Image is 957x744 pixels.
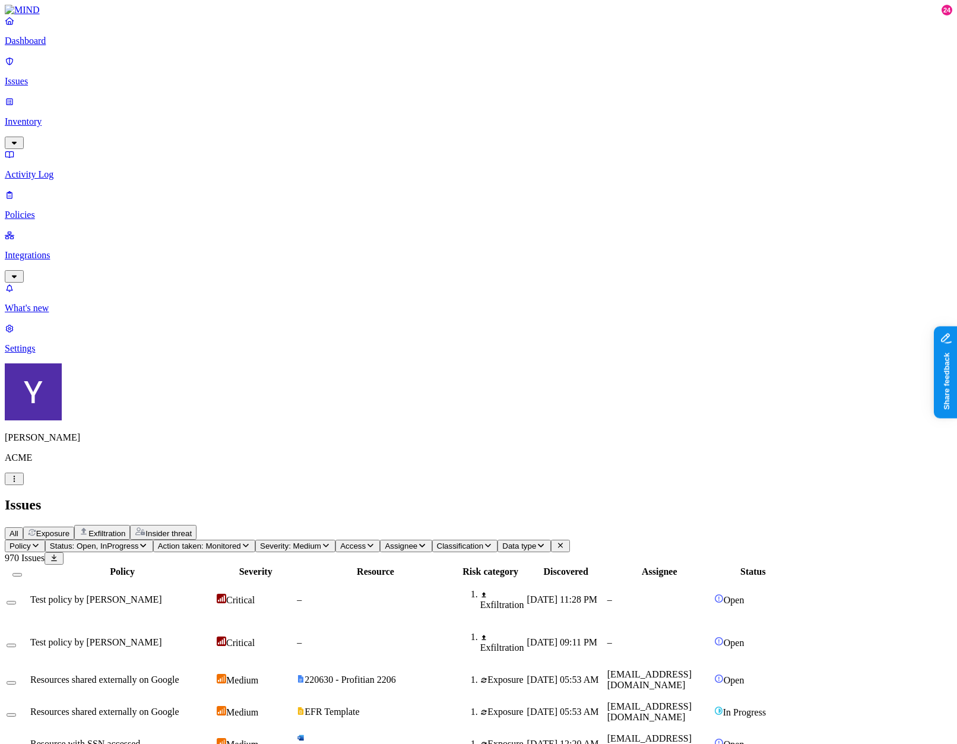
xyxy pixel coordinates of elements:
span: EFR Template [305,707,359,717]
div: 24 [942,5,952,15]
span: Access [340,542,366,550]
button: Select row [7,713,16,717]
h2: Issues [5,497,952,513]
p: What's new [5,303,952,314]
a: Dashboard [5,15,952,46]
a: Integrations [5,230,952,281]
a: Policies [5,189,952,220]
p: Policies [5,210,952,220]
button: Select row [7,644,16,647]
a: What's new [5,283,952,314]
p: [PERSON_NAME] [5,432,952,443]
span: Test policy by [PERSON_NAME] [30,637,162,647]
a: Settings [5,323,952,354]
span: Resources shared externally on Google [30,675,179,685]
p: Activity Log [5,169,952,180]
span: Exfiltration [88,529,125,538]
span: All [9,529,18,538]
img: severity-critical [217,637,226,646]
img: severity-critical [217,594,226,603]
div: Exfiltration [480,632,525,653]
img: MIND [5,5,40,15]
div: Exposure [480,675,525,685]
div: Discovered [527,566,605,577]
span: Critical [226,638,255,648]
span: Critical [226,595,255,605]
div: Exfiltration [480,589,525,610]
img: Yana Orhov [5,363,62,420]
span: Classification [437,542,484,550]
button: Select row [7,601,16,604]
div: Assignee [607,566,712,577]
div: Policy [30,566,214,577]
span: [EMAIL_ADDRESS][DOMAIN_NAME] [607,701,692,722]
span: [DATE] 05:53 AM [527,675,599,685]
span: [EMAIL_ADDRESS][DOMAIN_NAME] [607,669,692,690]
span: 220630 - Profitian 2206 [305,675,395,685]
span: [DATE] 11:28 PM [527,594,598,604]
span: – [607,594,612,604]
span: Medium [226,707,258,717]
div: Risk category [457,566,525,577]
span: Severity: Medium [260,542,321,550]
span: Open [724,638,744,648]
span: Resources shared externally on Google [30,707,179,717]
span: – [607,637,612,647]
p: ACME [5,452,952,463]
span: – [297,594,302,604]
img: severity-medium [217,706,226,715]
img: status-in-progress [714,706,723,715]
span: [DATE] 05:53 AM [527,707,599,717]
a: Issues [5,56,952,87]
span: Open [724,595,744,605]
img: severity-medium [217,674,226,683]
span: Open [724,675,744,685]
span: In Progress [723,707,766,717]
span: 970 Issues [5,553,45,563]
span: Action taken: Monitored [158,542,241,550]
p: Issues [5,76,952,87]
img: google-docs [297,675,305,683]
div: Exposure [480,707,525,717]
img: google-slides [297,707,305,715]
img: status-open [714,637,724,646]
button: Select row [7,681,16,685]
img: status-open [714,674,724,683]
p: Dashboard [5,36,952,46]
span: Assignee [385,542,417,550]
span: Test policy by [PERSON_NAME] [30,594,162,604]
div: Status [714,566,792,577]
div: Severity [217,566,294,577]
a: Activity Log [5,149,952,180]
img: status-open [714,594,724,603]
span: Exposure [36,529,69,538]
div: Resource [297,566,454,577]
img: microsoft-word [297,734,305,742]
p: Inventory [5,116,952,127]
a: Inventory [5,96,952,147]
a: MIND [5,5,952,15]
span: Medium [226,675,258,685]
span: Data type [502,542,536,550]
p: Settings [5,343,952,354]
span: [DATE] 09:11 PM [527,637,598,647]
span: Status: Open, InProgress [50,542,139,550]
span: – [297,637,302,647]
span: Policy [9,542,31,550]
button: Select all [12,573,22,577]
p: Integrations [5,250,952,261]
span: Insider threat [145,529,192,538]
